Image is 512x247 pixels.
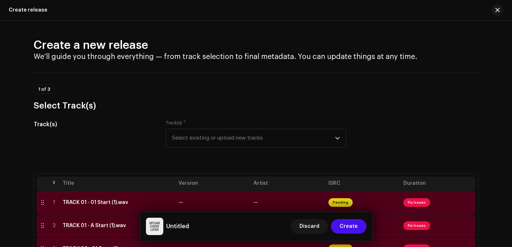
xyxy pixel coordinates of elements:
h4: We’ll guide you through everything — from track selection to final metadata. You can update thing... [34,52,478,61]
span: Fix Issues [403,221,430,230]
div: TRACK 01 - A Start (1).wav [63,223,126,229]
th: Artist [251,176,326,191]
h3: Select Track(s) [34,100,478,111]
th: ISRC [326,176,400,191]
h5: Track(s) [34,120,154,129]
img: da6d3512-cafd-48f7-86f4-ba38deb98945 [146,218,163,235]
th: Version [176,176,251,191]
th: Duration [400,176,475,191]
button: Discard [291,219,328,234]
label: Track(s) [166,120,186,126]
th: Title [60,176,176,191]
h5: Untitled [166,222,189,231]
span: Fix Issues [403,198,430,207]
div: TRACK 01 - 01 Start (1).wav [63,200,128,205]
h2: Create a new release [34,38,478,52]
button: Create [331,219,366,234]
span: Pending [328,198,353,207]
div: dropdown trigger [335,129,340,147]
span: — [179,200,183,205]
span: Discard [299,219,319,234]
span: Create [340,219,358,234]
span: — [253,200,258,205]
span: Select existing or upload new tracks [172,129,335,147]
